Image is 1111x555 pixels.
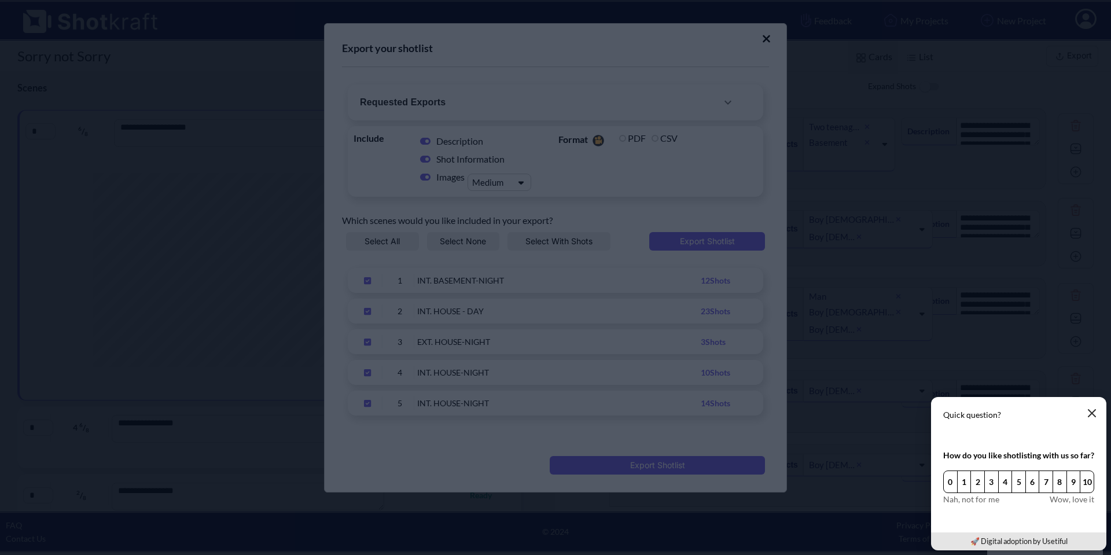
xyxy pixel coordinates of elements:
[943,493,999,505] span: Nah, not for me
[957,471,972,493] button: 1
[943,449,1094,461] div: How do you like shotlisting with us so far?
[9,10,107,19] div: Online
[943,471,958,493] button: 0
[1039,471,1053,493] button: 7
[1080,471,1094,493] button: 10
[1025,471,1040,493] button: 6
[1011,471,1026,493] button: 5
[998,471,1013,493] button: 4
[970,471,985,493] button: 2
[943,409,1094,421] p: Quick question?
[1050,493,1094,505] span: Wow, love it
[970,536,1068,546] a: 🚀 Digital adoption by Usetiful
[1053,471,1067,493] button: 8
[984,471,999,493] button: 3
[1066,471,1081,493] button: 9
